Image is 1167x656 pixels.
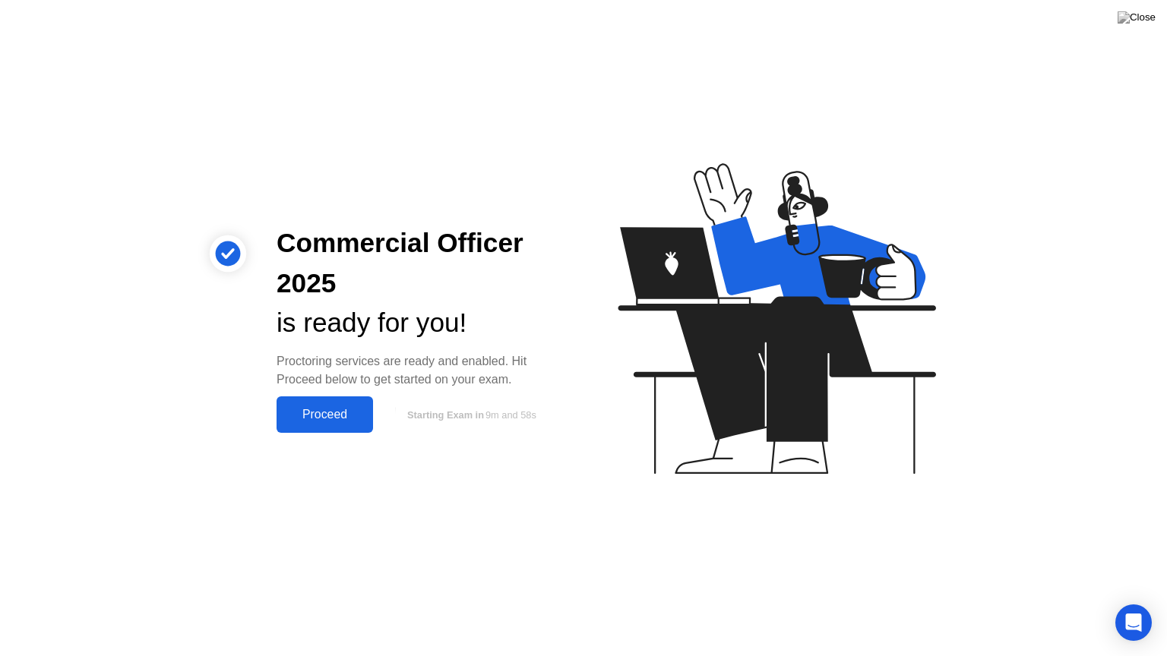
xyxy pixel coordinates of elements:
[277,223,559,304] div: Commercial Officer 2025
[281,408,368,421] div: Proceed
[277,396,373,433] button: Proceed
[381,400,559,429] button: Starting Exam in9m and 58s
[277,303,559,343] div: is ready for you!
[277,352,559,389] div: Proctoring services are ready and enabled. Hit Proceed below to get started on your exam.
[485,409,536,421] span: 9m and 58s
[1118,11,1156,24] img: Close
[1115,604,1152,641] div: Open Intercom Messenger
